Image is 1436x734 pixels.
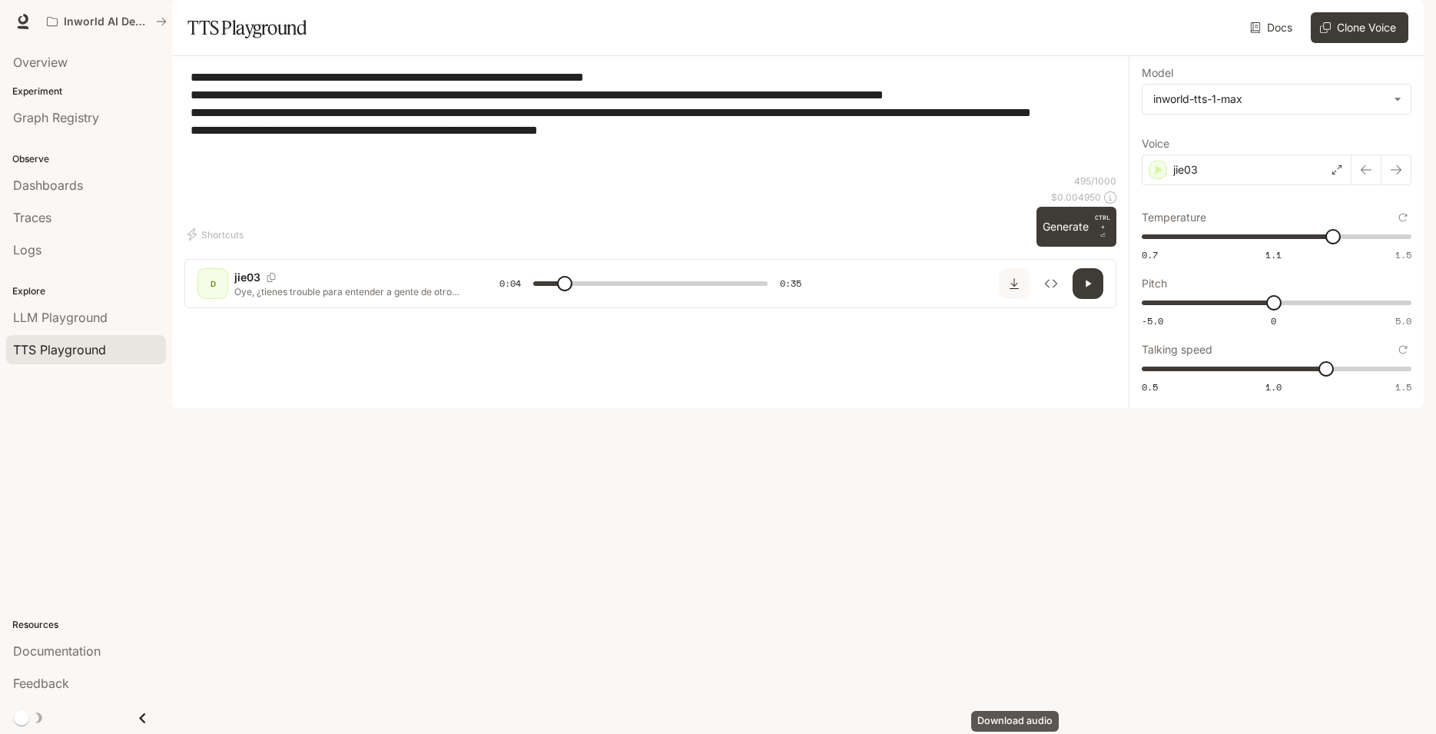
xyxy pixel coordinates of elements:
[1395,209,1411,226] button: Reset to default
[234,270,260,285] p: jie03
[780,276,801,291] span: 0:35
[1036,268,1066,299] button: Inspect
[1395,341,1411,358] button: Reset to default
[1142,68,1173,78] p: Model
[1142,380,1158,394] span: 0.5
[234,285,463,298] p: Oye, ¿tienes trouble para entender a gente de otros países en viajes o fiestas? Mira: Los auricul...
[999,268,1030,299] button: Download audio
[1095,213,1110,231] p: CTRL +
[1142,212,1206,223] p: Temperature
[1095,213,1110,241] p: ⏎
[1142,248,1158,261] span: 0.7
[1036,207,1116,247] button: GenerateCTRL +⏎
[1142,314,1163,327] span: -5.0
[1247,12,1298,43] a: Docs
[1311,12,1408,43] button: Clone Voice
[201,271,225,296] div: D
[1142,278,1167,289] p: Pitch
[40,6,174,37] button: All workspaces
[1395,248,1411,261] span: 1.5
[1142,138,1169,149] p: Voice
[260,273,282,282] button: Copy Voice ID
[1395,380,1411,394] span: 1.5
[64,15,150,28] p: Inworld AI Demos
[1265,380,1282,394] span: 1.0
[1153,91,1386,107] div: inworld-tts-1-max
[1271,314,1276,327] span: 0
[971,711,1059,732] div: Download audio
[1173,162,1198,178] p: jie03
[187,12,307,43] h1: TTS Playground
[499,276,521,291] span: 0:04
[1265,248,1282,261] span: 1.1
[1142,344,1212,355] p: Talking speed
[1142,85,1411,114] div: inworld-tts-1-max
[184,222,250,247] button: Shortcuts
[1074,174,1116,188] p: 495 / 1000
[1395,314,1411,327] span: 5.0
